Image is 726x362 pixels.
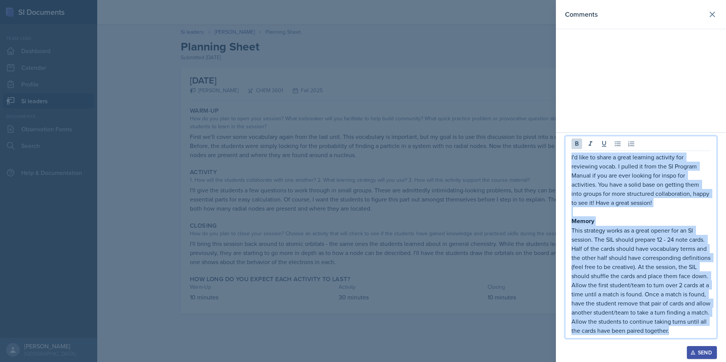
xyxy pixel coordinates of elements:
[565,9,598,20] h2: Comments
[692,349,712,356] div: Send
[571,226,710,335] p: This strategy works as a great opener for an SI session. The SIL should prepare 12 - 24 note card...
[571,153,710,207] p: I'd like to share a great learning activity for reviewing vocab. I pulled it from the SI Program ...
[687,346,717,359] button: Send
[571,217,594,225] strong: Memory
